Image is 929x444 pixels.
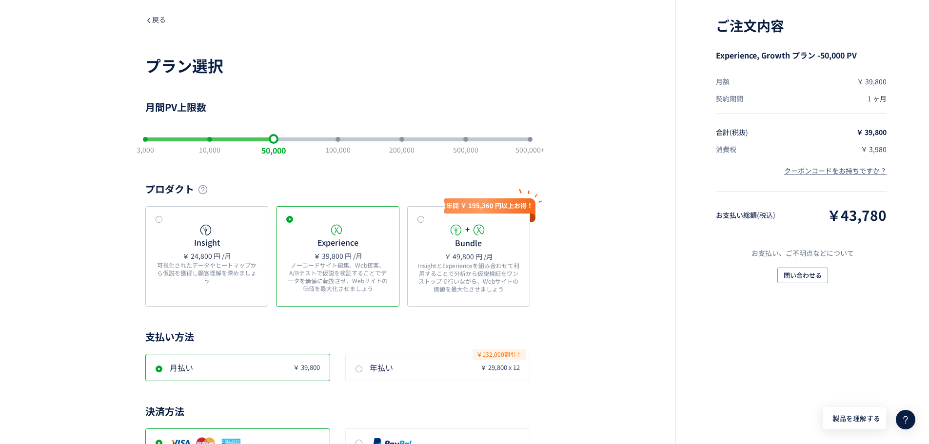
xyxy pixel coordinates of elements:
[784,166,887,175] div: クーポンコードをお持ちですか？
[861,144,887,154] span: ￥ 3,980
[515,145,545,154] div: 500,000+
[444,198,535,236] div: 年間 ￥ 195,360 円以上お得！
[145,405,530,419] h5: 決済方法
[293,362,320,373] i: ￥ 39,800
[856,127,887,137] span: ￥ 39,800
[857,77,887,86] span: ￥ 39,800
[182,251,231,261] span: ￥ 24,800 円 /月
[194,237,220,248] span: Insight
[145,55,530,77] h2: プラン選択
[137,145,154,154] div: 3,000
[716,210,775,220] span: お支払い総額
[317,237,358,248] span: Experience
[716,127,748,137] span: 合計
[145,182,194,196] span: プロダクト
[325,145,351,154] div: 100,000
[145,100,530,115] h5: 月間PV上限数
[286,261,389,292] p: ノーコードサイト編集、Web接客、A/Bテストで仮説を検証することでデータを価値に転換させ、Webサイトの価値を最大化させましょう
[453,145,478,154] div: 500,000
[480,362,520,373] i: ￥ 29,800 x 12
[716,144,736,154] span: 消費税
[832,413,880,424] span: 製品を理解する
[455,237,482,248] span: Bundle
[145,15,166,24] span: 戻る
[145,330,530,344] h5: 支払い方法
[389,145,415,154] div: 200,000
[261,145,286,156] div: 50,000
[170,362,193,373] i: 月払い
[156,261,258,285] p: 可視化されたデータやヒートマップから仮説を獲得し顧客理解を深めましょう
[145,130,530,149] div: slider between 1 and 7
[314,251,362,261] span: ￥ 39,800 円 /月
[473,349,526,360] i: ￥132,000割引！
[716,77,730,86] span: 月額
[370,362,393,373] i: 年払い
[757,210,775,220] i: (税込)
[730,127,748,137] i: (税抜)
[417,262,520,293] p: InsightとExperienceを組み合わせて利用することで分析から仮説検証をワンストップで行いながら、Webサイトの価値を最大化させましょう
[444,251,493,261] span: ￥ 49,800 円 /月
[716,50,889,61] h4: Experience, Growth プラン -50,000 PV
[716,94,743,103] span: 契約期間
[784,268,822,283] span: 問い合わせる
[868,94,887,103] span: 1 ヶ月
[716,248,889,258] p: お支払い、ご不明点などについて
[827,205,887,225] span: ￥43,780
[716,16,889,35] h2: ご注文内容
[199,145,220,154] div: 10,000
[777,268,828,283] button: 問い合わせる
